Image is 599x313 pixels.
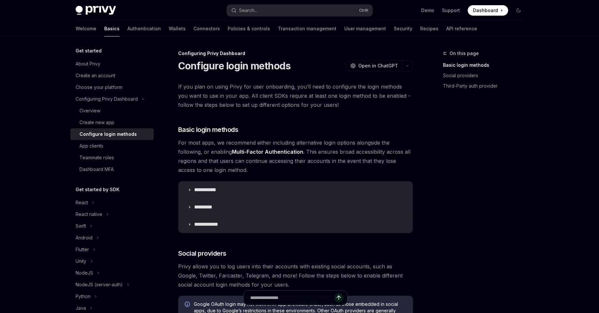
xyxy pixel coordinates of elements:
[278,21,336,36] a: Transaction management
[421,7,434,14] a: Demo
[358,63,398,69] span: Open in ChatGPT
[70,220,154,232] button: Toggle Swift section
[79,119,114,126] div: Create new app
[70,93,154,105] button: Toggle Configuring Privy Dashboard section
[79,130,137,138] div: Configure login methods
[76,95,138,103] div: Configuring Privy Dashboard
[76,222,86,230] div: Swift
[70,197,154,208] button: Toggle React section
[449,50,479,57] span: On this page
[334,293,343,302] button: Send message
[443,81,529,91] a: Third-Party auth provider
[359,8,369,13] span: Ctrl K
[227,5,373,16] button: Open search
[70,81,154,93] a: Choose your platform
[76,6,116,15] img: dark logo
[178,125,238,134] span: Basic login methods
[169,21,186,36] a: Wallets
[193,21,220,36] a: Connectors
[178,82,413,109] span: If you plan on using Privy for user onboarding, you’ll need to configure the login methods you wa...
[394,21,412,36] a: Security
[76,72,115,79] div: Create an account
[76,234,93,242] div: Android
[127,21,161,36] a: Authentication
[76,269,93,277] div: NodeJS
[76,304,86,312] div: Java
[443,60,529,70] a: Basic login methods
[232,149,303,155] a: Multi-Factor Authentication
[70,128,154,140] a: Configure login methods
[76,60,100,68] div: About Privy
[76,257,86,265] div: Unity
[76,199,88,206] div: React
[473,7,498,14] span: Dashboard
[178,249,226,258] span: Social providers
[76,246,89,253] div: Flutter
[178,60,291,72] h1: Configure login methods
[70,208,154,220] button: Toggle React native section
[228,21,270,36] a: Policies & controls
[70,255,154,267] button: Toggle Unity section
[76,186,120,193] h5: Get started by SDK
[70,291,154,302] button: Toggle Python section
[468,5,508,16] a: Dashboard
[79,142,103,150] div: App clients
[70,279,154,291] button: Toggle NodeJS (server-auth) section
[178,50,413,57] div: Configuring Privy Dashboard
[442,7,460,14] a: Support
[79,107,100,115] div: Overview
[239,7,257,14] div: Search...
[79,165,114,173] div: Dashboard MFA
[104,21,120,36] a: Basics
[70,244,154,255] button: Toggle Flutter section
[76,21,96,36] a: Welcome
[70,164,154,175] a: Dashboard MFA
[446,21,477,36] a: API reference
[70,232,154,244] button: Toggle Android section
[513,5,524,16] button: Toggle dark mode
[178,138,413,175] span: For most apps, we recommend either including alternative login options alongside the following, o...
[443,70,529,81] a: Social providers
[70,70,154,81] a: Create an account
[178,262,413,289] span: Privy allows you to log users into their accounts with existing social accounts, such as Google, ...
[70,267,154,279] button: Toggle NodeJS section
[76,83,122,91] div: Choose your platform
[76,210,102,218] div: React native
[76,281,123,289] div: NodeJS (server-auth)
[346,60,402,71] button: Open in ChatGPT
[79,154,114,162] div: Teammate roles
[70,105,154,117] a: Overview
[70,152,154,164] a: Teammate roles
[76,47,102,55] h5: Get started
[70,117,154,128] a: Create new app
[344,21,386,36] a: User management
[70,140,154,152] a: App clients
[76,292,91,300] div: Python
[250,291,334,305] input: Ask a question...
[420,21,438,36] a: Recipes
[70,58,154,70] a: About Privy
